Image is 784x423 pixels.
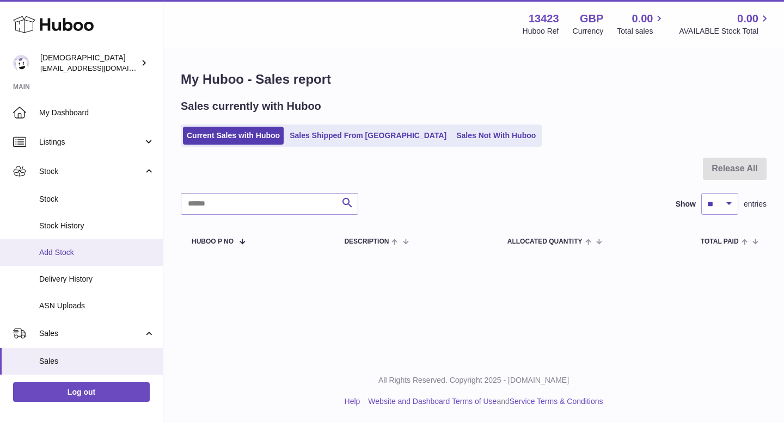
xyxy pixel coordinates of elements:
div: Currency [573,26,604,36]
a: 0.00 Total sales [617,11,665,36]
a: 0.00 AVAILABLE Stock Total [679,11,771,36]
h1: My Huboo - Sales report [181,71,767,88]
span: Stock History [39,221,155,231]
span: Sales [39,356,155,366]
div: Huboo Ref [523,26,559,36]
span: Stock [39,194,155,204]
span: entries [744,199,767,209]
img: olgazyuz@outlook.com [13,55,29,71]
strong: GBP [580,11,603,26]
span: Huboo P no [192,238,234,245]
label: Show [676,199,696,209]
span: 0.00 [632,11,653,26]
li: and [364,396,603,407]
span: Description [344,238,389,245]
a: Service Terms & Conditions [510,397,603,406]
strong: 13423 [529,11,559,26]
a: Log out [13,382,150,402]
span: Listings [39,137,143,147]
a: Website and Dashboard Terms of Use [368,397,497,406]
span: [EMAIL_ADDRESS][DOMAIN_NAME] [40,64,160,72]
span: 0.00 [737,11,758,26]
span: Total paid [701,238,739,245]
h2: Sales currently with Huboo [181,99,321,114]
div: [DEMOGRAPHIC_DATA] [40,53,138,73]
p: All Rights Reserved. Copyright 2025 - [DOMAIN_NAME] [172,375,775,385]
a: Current Sales with Huboo [183,127,284,145]
span: ASN Uploads [39,301,155,311]
span: AVAILABLE Stock Total [679,26,771,36]
span: Total sales [617,26,665,36]
a: Sales Not With Huboo [452,127,540,145]
a: Sales Shipped From [GEOGRAPHIC_DATA] [286,127,450,145]
span: Add Stock [39,247,155,258]
span: ALLOCATED Quantity [507,238,583,245]
span: Sales [39,328,143,339]
span: Stock [39,166,143,177]
span: My Dashboard [39,108,155,118]
span: Delivery History [39,274,155,284]
a: Help [345,397,360,406]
